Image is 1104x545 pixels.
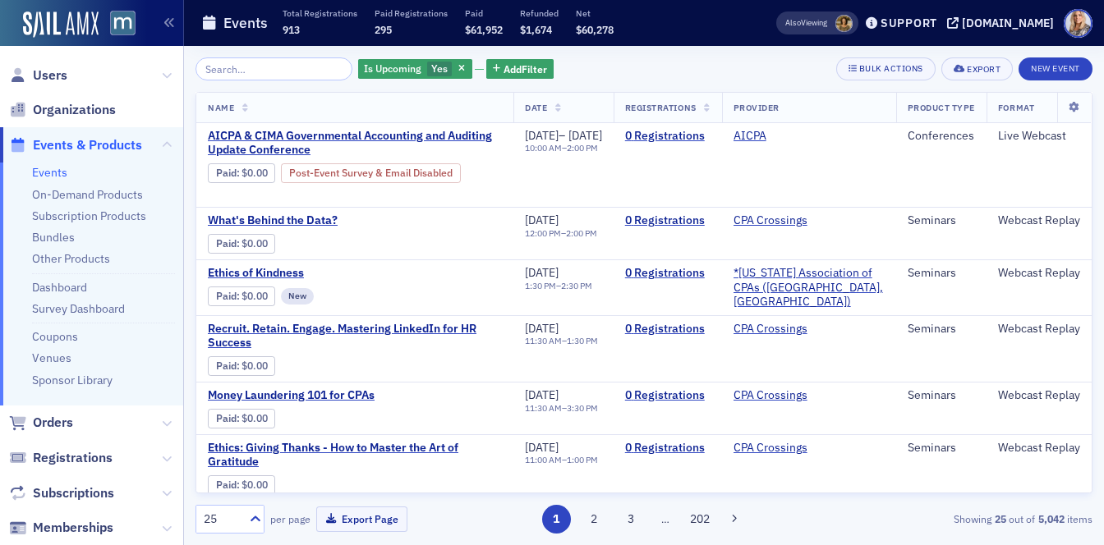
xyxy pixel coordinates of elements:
[908,441,975,456] div: Seminars
[241,360,268,372] span: $0.00
[525,265,559,280] span: [DATE]
[208,475,275,495] div: Paid: 0 - $0
[1019,57,1092,80] button: New Event
[998,441,1080,456] div: Webcast Replay
[881,16,937,30] div: Support
[567,454,598,465] time: 1:00 PM
[283,7,357,19] p: Total Registrations
[525,102,547,113] span: Date
[504,62,547,76] span: Add Filter
[734,441,837,456] span: CPA Crossings
[525,142,562,153] time: 10:00 AM
[520,23,552,36] span: $1,674
[941,57,1013,80] button: Export
[1019,60,1092,75] a: New Event
[625,102,697,113] span: Registrations
[566,227,597,239] time: 2:00 PM
[998,213,1080,228] div: Webcast Replay
[525,129,602,144] div: –
[216,237,241,250] span: :
[734,322,807,337] a: CPA Crossings
[23,11,99,38] img: SailAMX
[734,441,807,456] a: CPA Crossings
[208,356,275,376] div: Paid: 0 - $0
[358,59,472,80] div: Yes
[208,266,484,281] span: Ethics of Kindness
[208,286,275,306] div: Paid: 0 - $0
[576,23,614,36] span: $60,278
[908,322,975,337] div: Seminars
[525,387,559,402] span: [DATE]
[576,7,614,19] p: Net
[625,322,711,337] a: 0 Registrations
[32,251,110,266] a: Other Products
[542,505,571,534] button: 1
[216,237,237,250] a: Paid
[32,373,113,387] a: Sponsor Library
[525,335,562,346] time: 11:30 AM
[525,403,598,414] div: –
[947,17,1060,29] button: [DOMAIN_NAME]
[208,129,502,158] a: AICPA & CIMA Governmental Accounting and Auditing Update Conference
[281,163,461,183] div: Post-Event Survey
[625,388,711,403] a: 0 Registrations
[9,484,114,502] a: Subscriptions
[241,412,268,424] span: $0.00
[204,511,240,528] div: 25
[32,329,78,344] a: Coupons
[908,266,975,281] div: Seminars
[962,16,1054,30] div: [DOMAIN_NAME]
[568,128,602,143] span: [DATE]
[216,360,241,372] span: :
[32,301,125,316] a: Survey Dashboard
[32,208,146,223] a: Subscription Products
[686,505,715,534] button: 202
[525,336,598,346] div: –
[33,519,113,537] span: Memberships
[579,505,608,534] button: 2
[567,142,598,153] time: 2:00 PM
[625,129,711,144] a: 0 Registrations
[525,143,602,153] div: –
[33,449,113,467] span: Registrations
[734,102,780,113] span: Provider
[998,102,1034,113] span: Format
[908,213,975,228] div: Seminars
[525,280,556,291] time: 1:30 PM
[525,281,592,291] div: –
[734,213,837,228] span: CPA Crossings
[9,66,67,85] a: Users
[241,237,268,250] span: $0.00
[364,62,421,75] span: Is Upcoming
[908,129,975,144] div: Conferences
[431,62,448,75] span: Yes
[208,213,484,228] a: What's Behind the Data?
[734,322,837,337] span: CPA Crossings
[908,102,975,113] span: Product Type
[654,511,677,526] span: …
[625,266,711,281] a: 0 Registrations
[216,290,237,302] a: Paid
[241,479,268,491] span: $0.00
[216,479,237,491] a: Paid
[375,23,392,36] span: 295
[967,65,1000,74] div: Export
[908,388,975,403] div: Seminars
[525,228,597,239] div: –
[805,511,1092,526] div: Showing out of items
[998,266,1080,281] div: Webcast Replay
[567,402,598,414] time: 3:30 PM
[525,440,559,455] span: [DATE]
[195,57,352,80] input: Search…
[216,412,237,424] a: Paid
[625,213,711,228] a: 0 Registrations
[785,17,801,28] div: Also
[734,129,837,144] span: AICPA
[734,213,807,228] a: CPA Crossings
[734,388,807,403] a: CPA Crossings
[32,165,67,180] a: Events
[9,101,116,119] a: Organizations
[208,441,502,469] span: Ethics: Giving Thanks - How to Master the Art of Gratitude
